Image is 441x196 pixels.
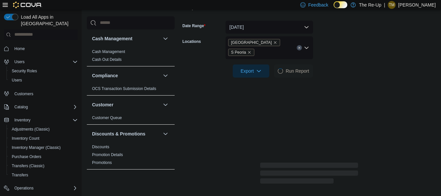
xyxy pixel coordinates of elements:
button: Compliance [162,72,169,80]
button: Users [1,57,80,66]
p: [PERSON_NAME] [398,1,436,9]
p: | [384,1,385,9]
button: Adjustments (Classic) [7,125,80,134]
button: Inventory Manager (Classic) [7,143,80,152]
a: Cash Out Details [92,57,122,62]
button: Transfers (Classic) [7,161,80,170]
span: Security Roles [12,68,37,74]
span: Inventory Count [12,136,39,141]
span: Inventory Count [9,134,78,142]
button: Security Roles [7,66,80,76]
label: Locations [182,39,201,44]
span: Customers [12,89,78,98]
button: Customer [92,101,160,108]
a: Customers [12,90,36,98]
span: Promotion Details [92,152,123,157]
div: Compliance [87,85,175,95]
button: Remove S Peoria from selection in this group [247,50,251,54]
a: Adjustments (Classic) [9,125,52,133]
button: Inventory [1,116,80,125]
span: Operations [14,186,34,191]
button: Transfers [7,170,80,180]
span: Inventory [12,116,78,124]
span: Users [12,58,78,66]
span: Transfers [9,171,78,179]
span: S Peoria [231,49,246,56]
button: Users [7,76,80,85]
button: Catalog [1,102,80,112]
button: Compliance [92,72,160,79]
button: Home [1,44,80,53]
button: Discounts & Promotions [162,130,169,138]
h3: Discounts & Promotions [92,131,145,137]
a: Transfers [9,171,31,179]
h3: Cash Management [92,35,133,42]
span: Inventory Manager (Classic) [9,144,78,151]
a: Discounts [92,145,109,149]
button: [DATE] [226,21,313,34]
span: Purchase Orders [12,154,41,159]
button: Catalog [12,103,30,111]
h3: Compliance [92,72,118,79]
button: Finance [92,175,160,182]
span: Security Roles [9,67,78,75]
span: Users [9,76,78,84]
a: OCS Transaction Submission Details [92,86,156,91]
span: Adjustments (Classic) [9,125,78,133]
button: Inventory [12,116,33,124]
button: Clear input [297,45,302,50]
span: Export [237,64,265,78]
div: Discounts & Promotions [87,143,175,169]
button: Customers [1,89,80,98]
span: Transfers (Classic) [9,162,78,170]
a: Inventory Manager (Classic) [9,144,63,151]
span: Loading [260,164,358,185]
a: Customer Queue [92,116,122,120]
a: Inventory Count [9,134,42,142]
a: Users [9,76,24,84]
input: Dark Mode [334,1,347,8]
button: Cash Management [162,35,169,43]
button: Open list of options [304,45,309,50]
span: Adjustments (Classic) [12,127,50,132]
h3: Finance [92,175,109,182]
span: TM [389,1,394,9]
span: Feedback [308,2,328,8]
span: Inventory [14,117,30,123]
a: Security Roles [9,67,39,75]
span: [GEOGRAPHIC_DATA] [231,39,272,46]
span: Home [12,45,78,53]
span: Transfers [12,172,28,178]
span: Load All Apps in [GEOGRAPHIC_DATA] [18,14,78,27]
a: Home [12,45,27,53]
button: Operations [1,184,80,193]
span: Users [14,59,24,64]
button: Users [12,58,27,66]
button: Cash Management [92,35,160,42]
span: Bartlesville [228,39,280,46]
span: S Peoria [228,49,254,56]
span: Customers [14,91,33,97]
a: Cash Management [92,49,125,54]
button: Remove Bartlesville from selection in this group [273,41,277,45]
span: Catalog [12,103,78,111]
div: Cash Management [87,48,175,66]
img: Cova [13,2,42,8]
span: Purchase Orders [9,153,78,161]
span: Users [12,78,22,83]
span: Run Report [286,68,309,74]
a: Transfers (Classic) [9,162,47,170]
span: Transfers (Classic) [12,163,44,169]
label: Date Range [182,23,206,28]
span: Loading [278,68,283,74]
button: Operations [12,184,36,192]
span: Catalog [14,104,28,110]
a: Promotions [92,160,112,165]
